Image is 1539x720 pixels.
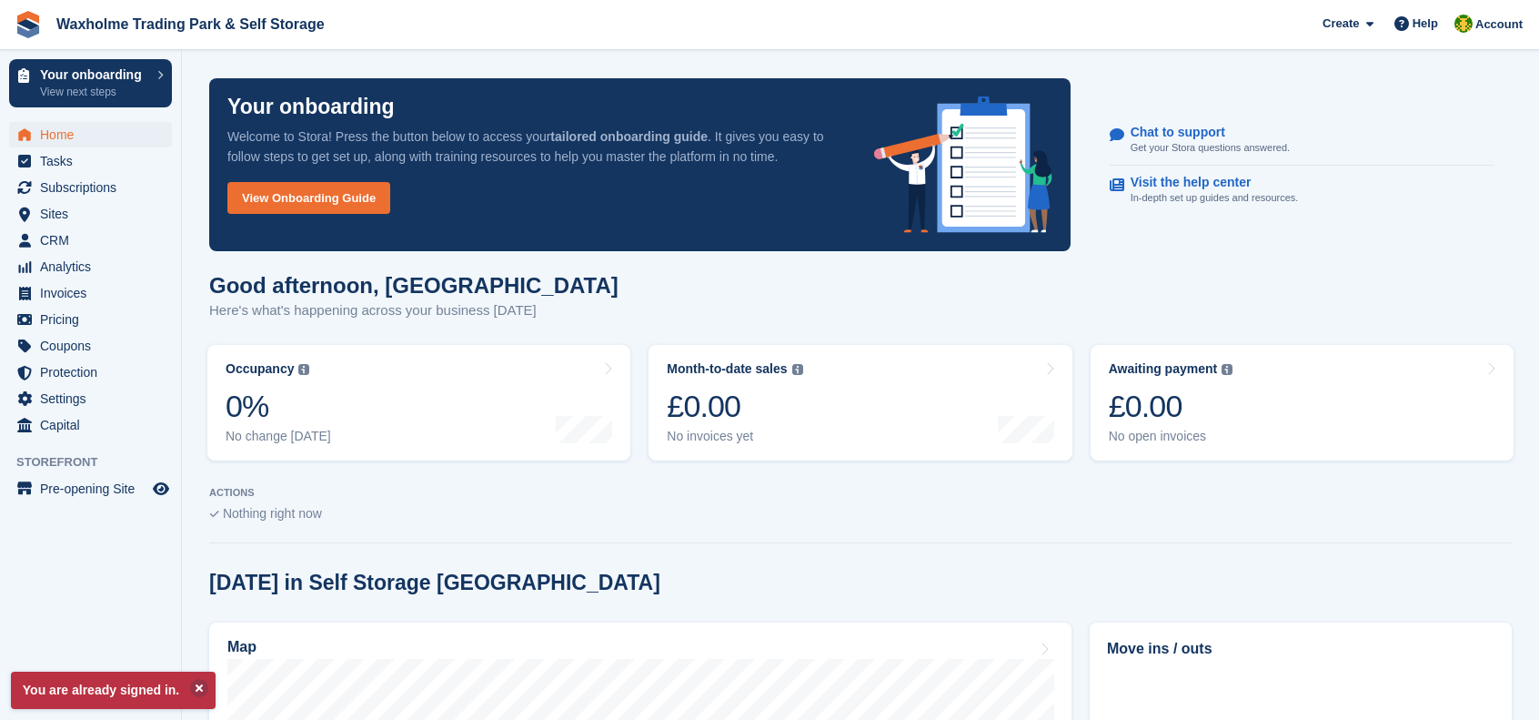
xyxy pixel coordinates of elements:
p: Get your Stora questions answered. [1131,140,1290,156]
span: Create [1323,15,1359,33]
img: onboarding-info-6c161a55d2c0e0a8cae90662b2fe09162a5109e8cc188191df67fb4f79e88e88.svg [874,96,1052,233]
p: View next steps [40,84,148,100]
p: Your onboarding [227,96,395,117]
p: Here's what's happening across your business [DATE] [209,300,619,321]
p: Welcome to Stora! Press the button below to access your . It gives you easy to follow steps to ge... [227,127,845,167]
span: Nothing right now [223,506,322,521]
a: Preview store [150,478,172,500]
span: Settings [40,386,149,411]
span: Pricing [40,307,149,332]
a: menu [9,360,172,385]
span: Coupons [40,333,149,359]
a: menu [9,254,172,279]
a: Your onboarding View next steps [9,59,172,107]
a: menu [9,228,172,253]
div: Occupancy [226,361,294,377]
p: Visit the help center [1131,175,1284,190]
span: Help [1413,15,1438,33]
h1: Good afternoon, [GEOGRAPHIC_DATA] [209,273,619,298]
span: Analytics [40,254,149,279]
p: ACTIONS [209,487,1512,499]
img: icon-info-grey-7440780725fd019a000dd9b08b2336e03edf1995a4989e88bcd33f0948082b44.svg [298,364,309,375]
img: icon-info-grey-7440780725fd019a000dd9b08b2336e03edf1995a4989e88bcd33f0948082b44.svg [792,364,803,375]
a: menu [9,122,172,147]
a: Occupancy 0% No change [DATE] [207,345,630,461]
a: menu [9,476,172,502]
a: menu [9,201,172,227]
span: Sites [40,201,149,227]
span: Capital [40,412,149,438]
p: In-depth set up guides and resources. [1131,190,1299,206]
div: 0% [226,388,331,425]
span: CRM [40,228,149,253]
a: Chat to support Get your Stora questions answered. [1110,116,1494,166]
span: Home [40,122,149,147]
a: Visit the help center In-depth set up guides and resources. [1110,166,1494,215]
div: No invoices yet [667,429,802,444]
span: Invoices [40,280,149,306]
h2: Move ins / outs [1107,638,1494,660]
p: Chat to support [1131,125,1275,140]
span: Pre-opening Site [40,476,149,502]
a: menu [9,307,172,332]
h2: [DATE] in Self Storage [GEOGRAPHIC_DATA] [209,571,660,595]
img: blank_slate_check_icon-ba018cac091ee9be17c0a81a6c232d5eb81de652e7a59be601be346b1b6ddf79.svg [209,511,219,518]
div: £0.00 [1109,388,1233,425]
img: icon-info-grey-7440780725fd019a000dd9b08b2336e03edf1995a4989e88bcd33f0948082b44.svg [1222,364,1232,375]
a: menu [9,280,172,306]
a: Waxholme Trading Park & Self Storage [49,9,332,39]
div: No change [DATE] [226,429,331,444]
span: Account [1475,15,1523,34]
span: Storefront [16,453,181,472]
img: Waxholme Self Storage [1454,15,1473,33]
img: stora-icon-8386f47178a22dfd0bd8f6a31ec36ba5ce8667c1dd55bd0f319d3a0aa187defe.svg [15,11,42,38]
strong: tailored onboarding guide [550,129,708,144]
div: Awaiting payment [1109,361,1218,377]
p: Your onboarding [40,68,148,81]
a: Month-to-date sales £0.00 No invoices yet [649,345,1071,461]
a: menu [9,175,172,200]
h2: Map [227,639,256,655]
div: Month-to-date sales [667,361,787,377]
a: menu [9,148,172,174]
a: menu [9,412,172,438]
a: Awaiting payment £0.00 No open invoices [1091,345,1514,461]
span: Protection [40,360,149,385]
a: View Onboarding Guide [227,182,390,214]
a: menu [9,386,172,411]
div: £0.00 [667,388,802,425]
span: Subscriptions [40,175,149,200]
p: You are already signed in. [11,672,216,709]
div: No open invoices [1109,429,1233,444]
span: Tasks [40,148,149,174]
a: menu [9,333,172,359]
